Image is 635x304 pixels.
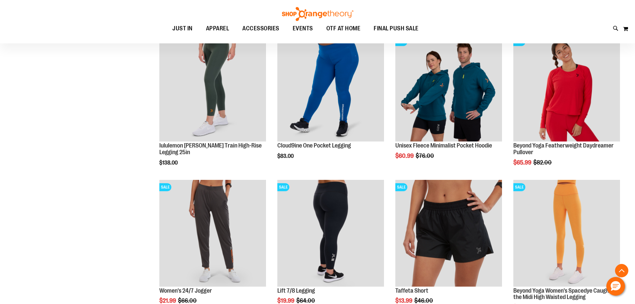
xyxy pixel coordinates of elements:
span: SALE [277,183,289,191]
a: Cloud9ine One Pocket Legging [277,35,384,142]
button: Back To Top [615,264,628,277]
a: Unisex Fleece Minimalist Pocket Hoodie [395,142,492,149]
span: $83.00 [277,153,295,159]
a: Women's 24/7 Jogger [159,287,212,294]
div: product [274,31,387,176]
a: Cloud9ine One Pocket Legging [277,142,351,149]
span: FINAL PUSH SALE [374,21,419,36]
a: Lift 7/8 Legging [277,287,315,294]
a: OTF AT HOME [320,21,367,36]
a: FINAL PUSH SALE [367,21,425,36]
a: APPAREL [199,21,236,36]
span: $64.00 [296,297,316,304]
a: ACCESSORIES [236,21,286,36]
a: Product image for Beyond Yoga Womens Spacedye Caught in the Midi High Waisted LeggingSALE [513,180,620,288]
a: Product image for 24/7 JoggerSALE [159,180,266,288]
a: Unisex Fleece Minimalist Pocket HoodieSALE [395,35,502,142]
span: SALE [513,183,525,191]
img: Product image for Beyond Yoga Womens Spacedye Caught in the Midi High Waisted Legging [513,180,620,287]
a: Beyond Yoga Featherweight Daydreamer Pullover [513,142,614,156]
a: Main view of 2024 October lululemon Wunder Train High-Rise [159,35,266,142]
span: $46.00 [414,297,434,304]
span: EVENTS [293,21,313,36]
span: $60.99 [395,153,415,159]
span: $138.00 [159,160,179,166]
a: EVENTS [286,21,320,36]
span: $13.99 [395,297,413,304]
a: Main Image of Taffeta ShortSALE [395,180,502,288]
span: $66.00 [178,297,198,304]
div: product [392,31,505,176]
img: Main view of 2024 October lululemon Wunder Train High-Rise [159,35,266,141]
span: APPAREL [206,21,229,36]
button: Hello, have a question? Let’s chat. [606,277,625,296]
a: JUST IN [166,21,199,36]
a: Product image for Beyond Yoga Featherweight Daydreamer PulloverSALE [513,35,620,142]
img: Unisex Fleece Minimalist Pocket Hoodie [395,35,502,141]
span: SALE [159,183,171,191]
img: 2024 October Lift 7/8 Legging [277,180,384,287]
img: Product image for Beyond Yoga Featherweight Daydreamer Pullover [513,35,620,141]
a: 2024 October Lift 7/8 LeggingSALE [277,180,384,288]
a: Taffeta Short [395,287,428,294]
span: OTF AT HOME [326,21,361,36]
span: $19.99 [277,297,295,304]
div: product [156,31,269,183]
a: lululemon [PERSON_NAME] Train High-Rise Legging 25in [159,142,262,156]
span: ACCESSORIES [242,21,279,36]
a: Beyond Yoga Women's Spacedye Caught in the Midi High Waisted Legging [513,287,617,301]
div: product [510,31,623,183]
img: Shop Orangetheory [281,7,354,21]
span: $82.00 [533,159,553,166]
img: Cloud9ine One Pocket Legging [277,35,384,141]
img: Product image for 24/7 Jogger [159,180,266,287]
span: $21.99 [159,297,177,304]
span: SALE [395,183,407,191]
span: $76.00 [416,153,435,159]
span: $65.99 [513,159,532,166]
span: JUST IN [172,21,193,36]
img: Main Image of Taffeta Short [395,180,502,287]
